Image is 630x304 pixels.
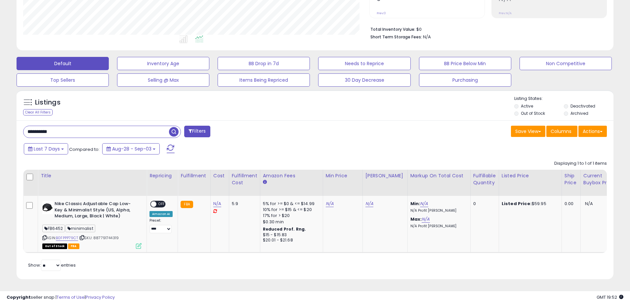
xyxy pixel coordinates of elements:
div: [PERSON_NAME] [365,172,405,179]
button: Inventory Age [117,57,209,70]
div: Ship Price [565,172,578,186]
a: N/A [365,200,373,207]
div: Displaying 1 to 1 of 1 items [554,160,607,167]
label: Active [521,103,533,109]
a: Privacy Policy [86,294,115,300]
button: Top Sellers [17,73,109,87]
span: N/A [585,200,593,207]
h5: Listings [35,98,61,107]
div: ASIN: [42,201,142,248]
span: All listings that are currently out of stock and unavailable for purchase on Amazon [42,243,67,249]
div: Preset: [149,218,173,233]
li: $0 [370,25,602,33]
b: Total Inventory Value: [370,26,415,32]
div: Clear All Filters [23,109,53,115]
b: Min: [410,200,420,207]
button: BB Price Below Min [419,57,511,70]
button: Actions [578,126,607,137]
button: Filters [184,126,210,137]
strong: Copyright [7,294,31,300]
button: Default [17,57,109,70]
span: FB6452 [42,225,65,232]
button: BB Drop in 7d [218,57,310,70]
button: Selling @ Max [117,73,209,87]
div: Current Buybox Price [583,172,617,186]
img: 31Ivo-b7wOL._SL40_.jpg [42,201,53,214]
button: Save View [511,126,545,137]
small: Amazon Fees. [263,179,267,185]
div: seller snap | | [7,294,115,301]
label: Archived [570,110,588,116]
div: $59.95 [502,201,557,207]
div: Listed Price [502,172,559,179]
span: Aug-28 - Sep-03 [112,146,151,152]
button: Needs to Reprice [318,57,410,70]
a: N/A [422,216,430,223]
a: N/A [326,200,334,207]
a: N/A [420,200,428,207]
b: Nike Classic Adjustable Cap Low-Key & Minimalist Style (US, Alpha, Medium, Large, Black | White) [55,201,135,221]
div: Markup on Total Cost [410,172,468,179]
small: FBA [181,201,193,208]
span: minimalist [65,225,95,232]
span: Show: entries [28,262,76,268]
div: Min Price [326,172,360,179]
b: Short Term Storage Fees: [370,34,422,40]
a: Terms of Use [57,294,85,300]
span: OFF [156,201,167,207]
div: 10% for >= $15 & <= $20 [263,207,318,213]
label: Out of Stock [521,110,545,116]
button: Aug-28 - Sep-03 [102,143,160,154]
p: N/A Profit [PERSON_NAME] [410,208,465,213]
span: 2025-09-11 19:52 GMT [597,294,623,300]
div: Fulfillment Cost [232,172,257,186]
div: 0 [473,201,494,207]
button: 30 Day Decrease [318,73,410,87]
div: $0.30 min [263,219,318,225]
small: Prev: N/A [499,11,512,15]
button: Items Being Repriced [218,73,310,87]
div: Amazon AI [149,211,173,217]
div: 5.9 [232,201,255,207]
div: 5% for >= $0 & <= $14.99 [263,201,318,207]
span: FBA [68,243,79,249]
p: Listing States: [514,96,613,102]
a: B0FPPP79CT [56,235,78,241]
div: 17% for > $20 [263,213,318,219]
div: Fulfillment [181,172,207,179]
span: Compared to: [69,146,100,152]
div: $15 - $15.83 [263,232,318,238]
span: Columns [551,128,571,135]
div: Amazon Fees [263,172,320,179]
button: Purchasing [419,73,511,87]
span: | SKU: 887791744319 [79,235,119,240]
b: Listed Price: [502,200,532,207]
button: Last 7 Days [24,143,68,154]
button: Columns [546,126,577,137]
div: Repricing [149,172,175,179]
b: Max: [410,216,422,222]
small: Prev: 0 [377,11,386,15]
th: The percentage added to the cost of goods (COGS) that forms the calculator for Min & Max prices. [407,170,470,196]
div: Cost [213,172,226,179]
span: Last 7 Days [34,146,60,152]
button: Non Competitive [520,57,612,70]
b: Reduced Prof. Rng. [263,226,306,232]
span: N/A [423,34,431,40]
a: N/A [213,200,221,207]
div: 0.00 [565,201,575,207]
div: Title [41,172,144,179]
div: Fulfillable Quantity [473,172,496,186]
p: N/A Profit [PERSON_NAME] [410,224,465,229]
label: Deactivated [570,103,595,109]
div: $20.01 - $21.68 [263,238,318,243]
